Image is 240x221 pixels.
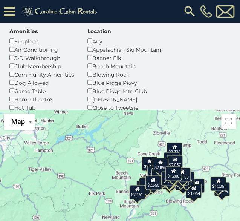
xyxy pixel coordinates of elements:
[145,175,161,189] div: $2,555
[166,142,182,156] div: $2,726
[87,62,209,70] div: Beech Mountain
[167,155,182,169] div: $2,057
[129,185,145,199] div: $2,161
[210,176,226,191] div: $1,205
[175,175,191,190] div: $3,864
[166,167,182,181] div: $1,179
[165,166,181,181] div: $1,206
[186,184,202,198] div: $1,064
[9,95,76,103] div: Home Theatre
[9,103,76,112] div: Hot Tub
[221,114,236,129] button: Toggle fullscreen view
[139,177,155,192] div: $2,097
[183,5,196,18] img: search-regular.svg
[11,118,25,126] span: Map
[162,175,177,189] div: $2,515
[151,168,167,182] div: $2,446
[9,45,76,54] div: Air Conditioning
[178,171,194,186] div: $1,164
[87,28,111,35] label: Location
[174,167,190,182] div: $1,183
[198,5,214,18] a: [PHONE_NUMBER]
[147,166,163,180] div: $2,255
[87,70,209,78] div: Blowing Rock
[87,87,209,95] div: Blue Ridge Mtn Club
[161,171,177,186] div: $1,131
[87,95,209,103] div: [PERSON_NAME]
[173,171,188,185] div: $1,171
[163,152,179,166] div: $1,557
[87,45,209,54] div: Appalachian Ski Mountain
[153,158,168,172] div: $2,890
[87,37,209,45] div: Any
[9,62,76,70] div: Club Membership
[189,178,205,193] div: $1,604
[19,5,102,17] img: Khaki-logo.png
[9,78,76,87] div: Dog Allowed
[4,114,35,130] button: Change map style
[9,28,38,35] label: Amenities
[9,70,76,78] div: Community Amenities
[9,37,76,45] div: Fireplace
[87,78,209,87] div: Blue Ridge Pkwy
[87,103,209,112] div: Close to Tweetsie
[9,54,76,62] div: 3-D Walkthrough
[9,87,76,95] div: Game Table
[87,54,209,62] div: Banner Elk
[142,157,157,171] div: $3,141
[214,181,229,196] div: $1,895
[162,173,178,187] div: $3,136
